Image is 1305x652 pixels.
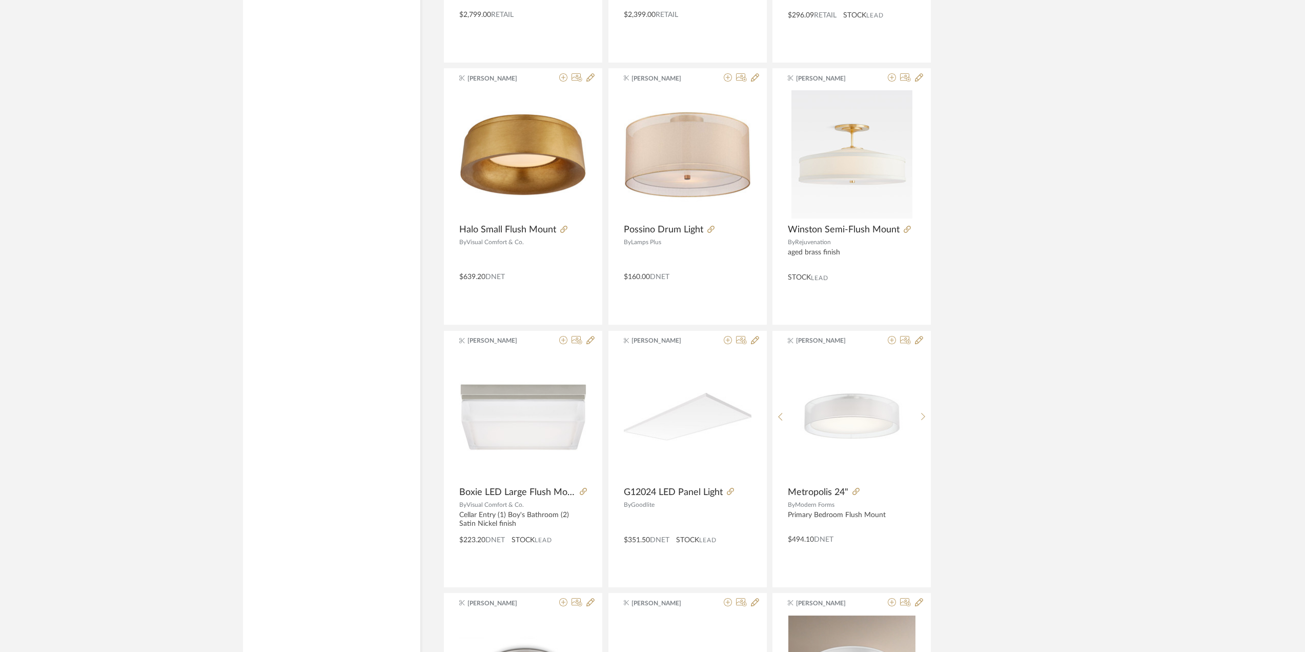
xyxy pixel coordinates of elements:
[467,336,532,345] span: [PERSON_NAME]
[459,224,556,235] span: Halo Small Flush Mount
[656,11,678,18] span: Retail
[467,74,532,83] span: [PERSON_NAME]
[788,224,900,235] span: Winston Semi-Flush Mount
[796,74,861,83] span: [PERSON_NAME]
[624,224,703,235] span: Possino Drum Light
[631,599,696,608] span: [PERSON_NAME]
[650,273,669,281] span: DNET
[788,90,915,219] div: 0
[788,353,915,481] img: Metropolis 24"
[631,502,655,508] span: Goodlite
[459,239,466,245] span: By
[459,273,485,281] span: $639.20
[866,12,884,19] span: Lead
[624,91,751,219] img: Possino Drum Light
[699,537,717,544] span: Lead
[795,239,831,245] span: Rejuvenation
[467,599,532,608] span: [PERSON_NAME]
[788,536,814,543] span: $494.10
[788,12,814,19] span: $296.09
[485,273,505,281] span: DNET
[843,10,866,21] span: STOCK
[459,91,587,219] img: Halo Small Flush Mount
[459,502,466,508] span: By
[796,336,861,345] span: [PERSON_NAME]
[788,511,915,528] div: Primary Bedroom Flush Mount
[624,487,723,498] span: G12024 LED Panel Light
[624,502,631,508] span: By
[788,239,795,245] span: By
[814,536,833,543] span: DNET
[814,12,837,19] span: Retail
[512,535,535,546] span: STOCK
[624,393,751,441] img: G12024 LED Panel Light
[466,502,524,508] span: Visual Comfort & Co.
[676,535,699,546] span: STOCK
[631,239,661,245] span: Lamps Plus
[788,487,848,498] span: Metropolis 24"
[631,336,696,345] span: [PERSON_NAME]
[459,487,576,498] span: Boxie LED Large Flush Mount
[459,353,587,481] img: Boxie LED Large Flush Mount
[631,74,696,83] span: [PERSON_NAME]
[459,11,491,18] span: $2,799.00
[650,537,669,544] span: DNET
[624,537,650,544] span: $351.50
[788,502,795,508] span: By
[788,248,915,266] div: aged brass finish
[491,11,514,18] span: Retail
[535,537,552,544] span: Lead
[466,239,524,245] span: Visual Comfort & Co.
[459,537,485,544] span: $223.20
[624,273,650,281] span: $160.00
[795,502,834,508] span: Modern Forms
[791,90,912,219] img: Winston Semi-Flush Mount
[624,11,656,18] span: $2,399.00
[788,272,811,283] span: STOCK
[811,274,828,282] span: Lead
[796,599,861,608] span: [PERSON_NAME]
[459,511,587,528] div: Cellar Entry (1) Boy's Bathroom (2) Satin Nickel finish
[624,239,631,245] span: By
[485,537,505,544] span: DNET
